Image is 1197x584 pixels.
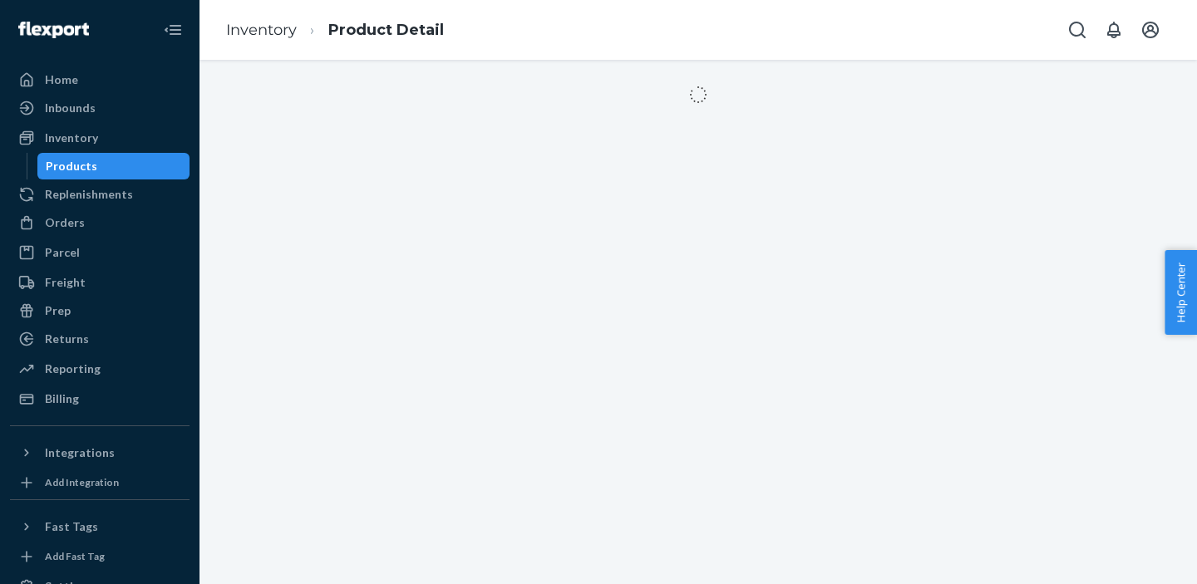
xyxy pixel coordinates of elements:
[10,513,190,540] button: Fast Tags
[10,66,190,93] a: Home
[10,239,190,266] a: Parcel
[45,186,133,203] div: Replenishments
[328,21,444,39] a: Product Detail
[45,274,86,291] div: Freight
[213,6,457,55] ol: breadcrumbs
[10,385,190,412] a: Billing
[45,475,119,489] div: Add Integration
[10,439,190,466] button: Integrations
[45,518,98,535] div: Fast Tags
[45,549,105,563] div: Add Fast Tag
[10,95,190,121] a: Inbounds
[45,302,71,319] div: Prep
[18,22,89,38] img: Flexport logo
[45,100,96,116] div: Inbounds
[226,21,297,39] a: Inventory
[10,297,190,324] a: Prep
[10,125,190,151] a: Inventory
[45,361,101,377] div: Reporting
[45,331,89,347] div: Returns
[1134,13,1167,47] button: Open account menu
[10,181,190,208] a: Replenishments
[10,269,190,296] a: Freight
[10,326,190,352] a: Returns
[45,214,85,231] div: Orders
[1097,13,1130,47] button: Open notifications
[45,244,80,261] div: Parcel
[10,209,190,236] a: Orders
[10,473,190,493] a: Add Integration
[46,158,97,174] div: Products
[45,444,115,461] div: Integrations
[45,71,78,88] div: Home
[45,390,79,407] div: Billing
[1061,13,1094,47] button: Open Search Box
[10,356,190,382] a: Reporting
[1165,250,1197,335] button: Help Center
[37,153,190,179] a: Products
[10,547,190,567] a: Add Fast Tag
[156,13,190,47] button: Close Navigation
[45,130,98,146] div: Inventory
